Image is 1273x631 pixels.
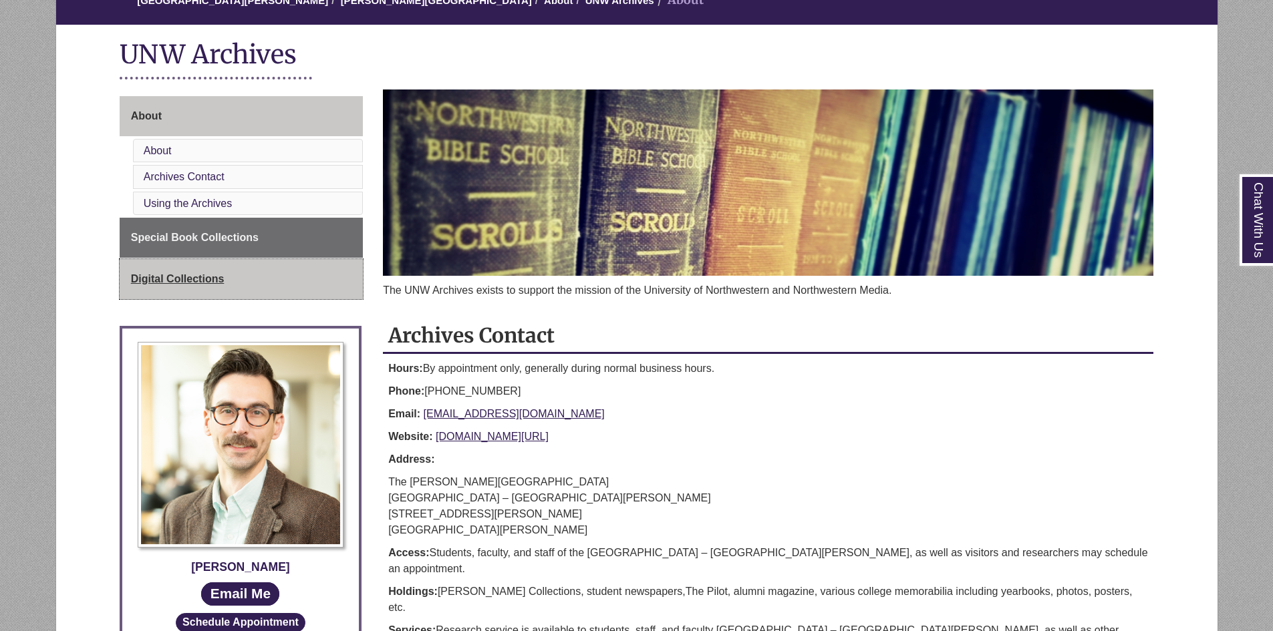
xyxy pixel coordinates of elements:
[388,474,1148,538] p: The [PERSON_NAME][GEOGRAPHIC_DATA] [GEOGRAPHIC_DATA] – [GEOGRAPHIC_DATA][PERSON_NAME] [STREET_ADD...
[388,385,424,397] strong: Phone:
[120,218,363,258] a: Special Book Collections
[388,547,429,558] strong: Access:
[120,96,363,299] div: Guide Page Menu
[383,319,1153,354] h2: Archives Contact
[388,361,1148,377] p: By appointment only, generally during normal business hours.
[138,342,343,548] img: Profile Photo
[132,342,349,576] a: Profile Photo [PERSON_NAME]
[388,431,432,442] strong: Website:
[131,110,162,122] span: About
[120,96,363,136] a: About
[436,431,549,442] a: [DOMAIN_NAME][URL]
[144,145,172,156] a: About
[131,273,225,284] span: Digital Collections
[388,586,438,597] strong: Holdings:
[132,558,349,576] div: [PERSON_NAME]
[120,38,1154,73] h1: UNW Archives
[144,171,225,182] a: Archives Contact
[144,198,233,209] a: Using the Archives
[383,282,1153,298] p: The UNW Archives exists to support the mission of the University of Northwestern and Northwestern...
[424,408,605,419] a: [EMAIL_ADDRESS][DOMAIN_NAME]
[388,383,1148,399] p: [PHONE_NUMBER]
[388,545,1148,577] p: Students, faculty, and staff of the [GEOGRAPHIC_DATA] – [GEOGRAPHIC_DATA][PERSON_NAME], as well a...
[388,584,1148,616] p: [PERSON_NAME] Collections, student newspapers,The Pilot, alumni magazine, various college memorab...
[131,232,259,243] span: Special Book Collections
[388,453,434,465] strong: Address:
[388,408,420,419] strong: Email:
[388,363,423,374] strong: Hours:
[120,259,363,299] a: Digital Collections
[201,582,279,606] a: Email Me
